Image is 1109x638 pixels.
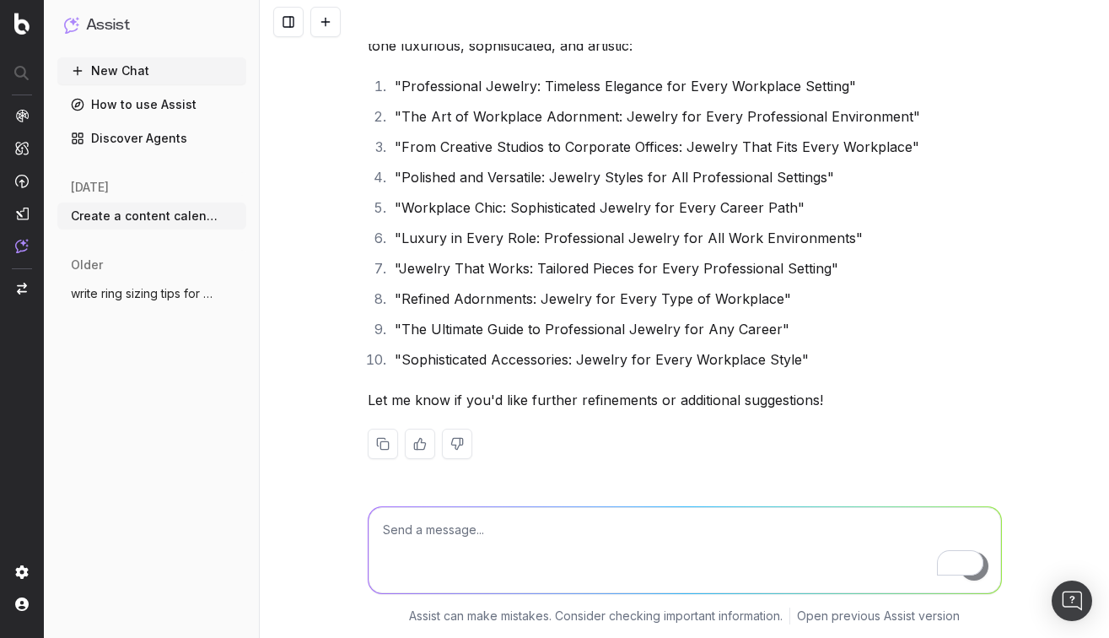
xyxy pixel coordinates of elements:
img: Studio [15,207,29,220]
img: Assist [15,239,29,253]
li: "The Ultimate Guide to Professional Jewelry for Any Career" [390,317,1002,341]
span: older [71,257,103,273]
button: write ring sizing tips for wide band rin [57,280,246,307]
img: Analytics [15,109,29,122]
p: Let me know if you'd like further refinements or additional suggestions! [368,388,1002,412]
img: My account [15,597,29,611]
img: Botify logo [14,13,30,35]
img: Activation [15,174,29,188]
p: Assist can make mistakes. Consider checking important information. [409,608,783,624]
button: New Chat [57,57,246,84]
img: Switch project [17,283,27,295]
a: Open previous Assist version [797,608,960,624]
button: Create a content calendar using trends & [57,203,246,230]
a: Discover Agents [57,125,246,152]
a: How to use Assist [57,91,246,118]
span: Create a content calendar using trends & [71,208,219,224]
div: Open Intercom Messenger [1052,581,1092,621]
textarea: To enrich screen reader interactions, please activate Accessibility in Grammarly extension settings [369,507,1001,593]
img: Assist [64,17,79,33]
li: "Sophisticated Accessories: Jewelry for Every Workplace Style" [390,348,1002,371]
span: write ring sizing tips for wide band rin [71,285,219,302]
img: Intelligence [15,141,29,155]
button: Assist [64,14,240,37]
li: "Refined Adornments: Jewelry for Every Type of Workplace" [390,287,1002,311]
span: [DATE] [71,179,109,196]
li: "The Art of Workplace Adornment: Jewelry for Every Professional Environment" [390,105,1002,128]
li: "Jewelry That Works: Tailored Pieces for Every Professional Setting" [390,257,1002,280]
li: "From Creative Studios to Corporate Offices: Jewelry That Fits Every Workplace" [390,135,1002,159]
img: Setting [15,565,29,579]
h1: Assist [86,14,130,37]
li: "Professional Jewelry: Timeless Elegance for Every Workplace Setting" [390,74,1002,98]
li: "Polished and Versatile: Jewelry Styles for All Professional Settings" [390,165,1002,189]
li: "Workplace Chic: Sophisticated Jewelry for Every Career Path" [390,196,1002,219]
li: "Luxury in Every Role: Professional Jewelry for All Work Environments" [390,226,1002,250]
